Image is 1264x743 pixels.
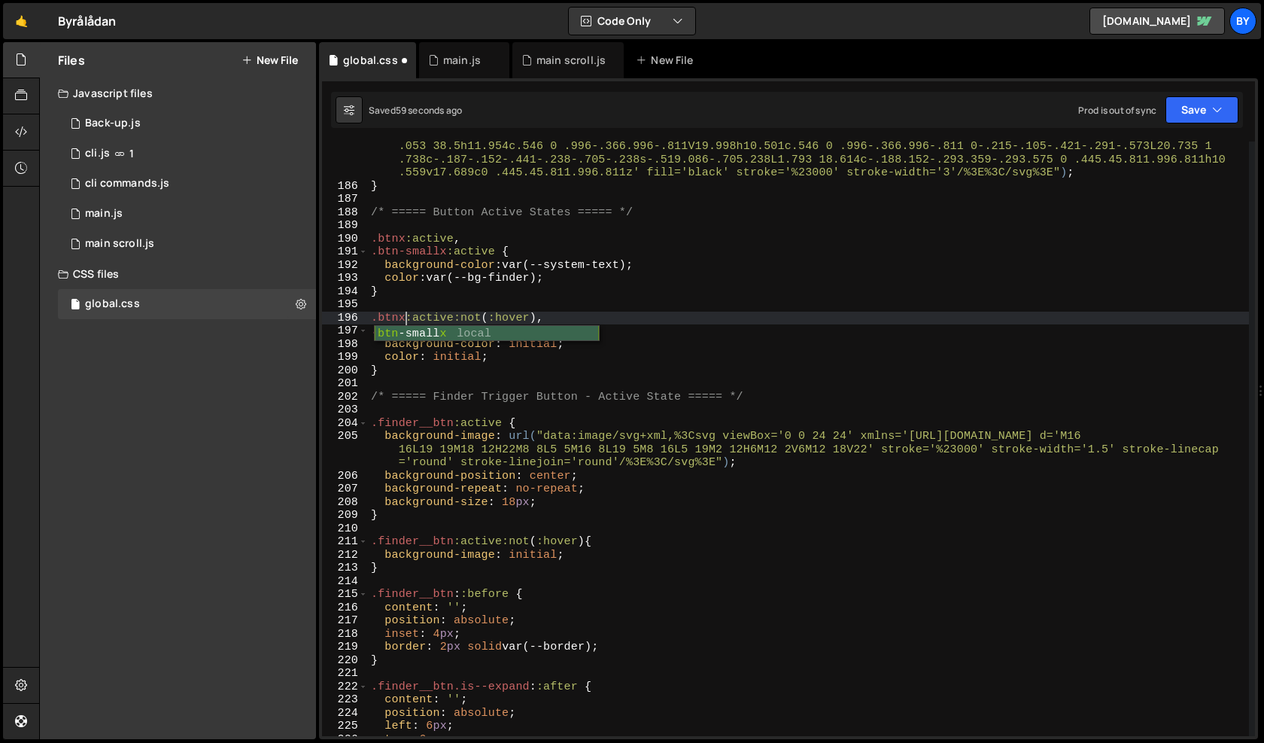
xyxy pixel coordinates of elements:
div: 220 [322,654,368,668]
div: 190 [322,233,368,246]
a: 🤙 [3,3,40,39]
div: 216 [322,601,368,615]
div: 197 [322,324,368,338]
div: 217 [322,614,368,628]
div: 194 [322,285,368,299]
div: 219 [322,641,368,654]
div: 195 [322,298,368,312]
div: 205 [322,430,368,470]
div: 206 [322,470,368,483]
div: main.js [85,207,123,221]
div: main scroll.js [536,53,606,68]
div: 186 [322,180,368,193]
div: 212 [322,549,368,562]
button: Save [1165,96,1238,123]
div: 59 seconds ago [396,104,462,117]
div: 225 [322,720,368,733]
div: 192 [322,259,368,273]
div: 189 [322,219,368,233]
div: 198 [322,338,368,352]
div: 200 [322,364,368,378]
div: 185 [322,114,368,180]
span: 1 [129,148,134,160]
div: 208 [322,496,368,510]
button: Code Only [569,8,695,35]
h2: Files [58,52,85,69]
div: 196 [322,312,368,325]
div: CSS files [40,259,316,289]
div: 209 [322,509,368,522]
div: 201 [322,377,368,391]
div: 10338/23371.js [58,139,316,169]
div: 204 [322,417,368,431]
div: 10338/35579.js [58,108,316,139]
a: By [1229,8,1256,35]
div: 202 [322,391,368,404]
div: cli.js [85,147,110,160]
div: 199 [322,351,368,364]
a: [DOMAIN_NAME] [1089,8,1225,35]
div: 203 [322,403,368,417]
div: Prod is out of sync [1078,104,1156,117]
div: 191 [322,245,368,259]
div: New File [636,53,699,68]
div: 211 [322,535,368,549]
div: 222 [322,681,368,694]
div: 10338/23933.js [58,199,316,229]
div: Byrålådan [58,12,116,30]
div: Javascript files [40,78,316,108]
div: 187 [322,193,368,206]
div: 215 [322,588,368,601]
div: cli commands.js [85,177,169,190]
div: 188 [322,206,368,220]
div: 207 [322,483,368,496]
div: Saved [369,104,462,117]
div: Back-up.js [85,117,141,130]
div: global.css [343,53,398,68]
div: 10338/24192.css [58,289,316,319]
div: 224 [322,707,368,720]
div: 10338/24355.js [58,169,316,199]
div: global.css [85,297,140,311]
div: main scroll.js [85,237,154,251]
div: 218 [322,628,368,641]
div: 221 [322,667,368,681]
div: 223 [322,693,368,707]
div: 214 [322,575,368,589]
div: 193 [322,272,368,285]
div: 10338/24973.js [58,229,316,259]
div: 210 [322,522,368,536]
button: New File [242,54,298,66]
div: 213 [322,562,368,575]
div: main.js [443,53,481,68]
